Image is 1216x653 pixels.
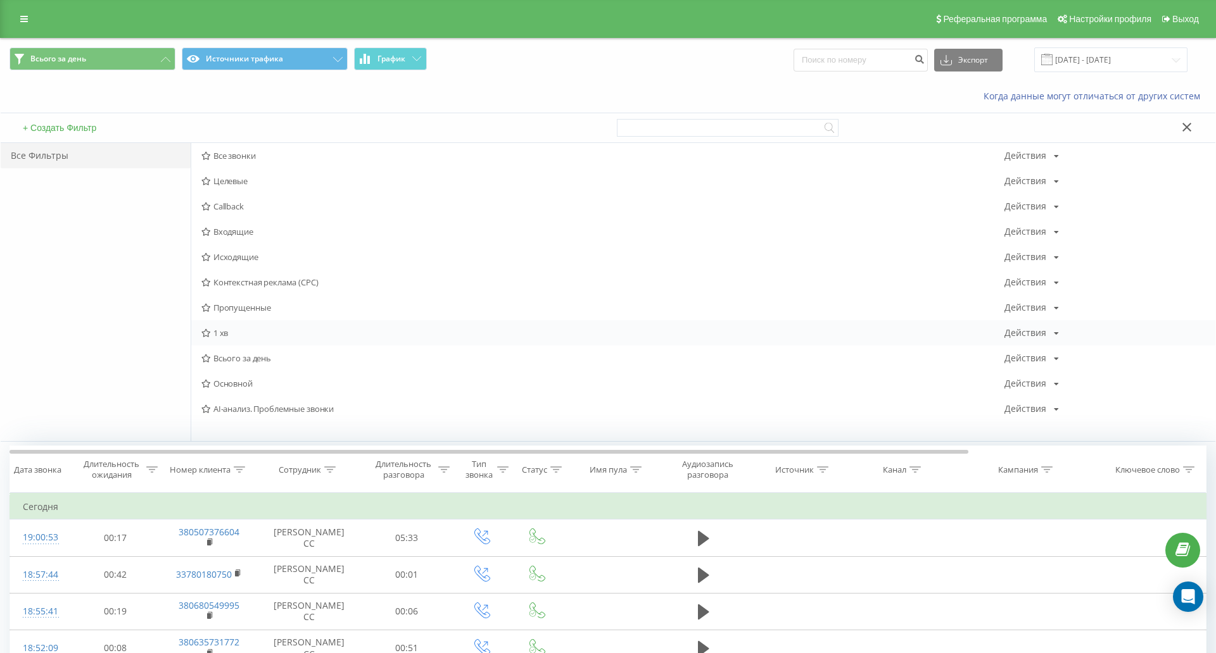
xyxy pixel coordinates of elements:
button: + Создать Фильтр [19,122,100,134]
a: 380507376604 [179,526,239,538]
div: Тип звонка [464,459,494,480]
span: Все звонки [201,151,1004,160]
span: Пропущенные [201,303,1004,312]
a: 380635731772 [179,636,239,648]
div: Дата звонка [14,464,61,475]
div: 18:57:44 [23,563,56,587]
span: Контекстная реклама (CPC) [201,278,1004,287]
div: Сотрудник [279,464,321,475]
td: 00:19 [69,593,161,630]
button: Закрыть [1178,121,1196,135]
div: 18:55:41 [23,599,56,624]
div: Действия [1004,151,1046,160]
div: Действия [1004,202,1046,211]
div: Действия [1004,404,1046,413]
div: Open Intercom Messenger [1173,581,1203,612]
a: 33780180750 [176,568,232,580]
button: График [354,47,427,70]
span: Реферальная программа [943,14,1047,24]
input: Поиск по номеру [794,49,928,72]
td: [PERSON_NAME] CC [257,519,360,556]
div: Действия [1004,227,1046,236]
span: 1 хв [201,328,1004,337]
td: 05:33 [360,519,453,556]
span: Настройки профиля [1069,14,1151,24]
div: Длительность ожидания [80,459,144,480]
div: Длительность разговора [372,459,435,480]
a: 380680549995 [179,599,239,611]
span: Выход [1172,14,1199,24]
span: Целевые [201,177,1004,185]
td: 00:42 [69,556,161,593]
div: Действия [1004,177,1046,185]
td: 00:06 [360,593,453,630]
span: Всього за день [30,54,86,64]
div: Аудиозапись разговора [671,459,745,480]
td: Сегодня [10,494,1206,519]
button: Источники трафика [182,47,348,70]
div: Действия [1004,303,1046,312]
span: Callback [201,202,1004,211]
div: Канал [883,464,906,475]
span: Исходящие [201,252,1004,261]
div: Имя пула [590,464,627,475]
div: Действия [1004,278,1046,287]
span: Входящие [201,227,1004,236]
div: Источник [775,464,814,475]
div: 19:00:53 [23,525,56,550]
span: Всього за день [201,354,1004,363]
div: Номер клиента [170,464,231,475]
div: Действия [1004,328,1046,337]
div: Действия [1004,354,1046,363]
button: Экспорт [934,49,1003,72]
span: График [377,54,405,63]
button: Всього за день [9,47,175,70]
div: Действия [1004,252,1046,261]
td: 00:17 [69,519,161,556]
div: Действия [1004,379,1046,388]
div: Кампания [998,464,1038,475]
div: Статус [522,464,547,475]
a: Когда данные могут отличаться от других систем [984,90,1206,102]
td: [PERSON_NAME] CC [257,593,360,630]
div: Все Фильтры [1,143,191,168]
td: [PERSON_NAME] CC [257,556,360,593]
div: Ключевое слово [1115,464,1180,475]
span: Основной [201,379,1004,388]
td: 00:01 [360,556,453,593]
span: AI-анализ. Проблемные звонки [201,404,1004,413]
